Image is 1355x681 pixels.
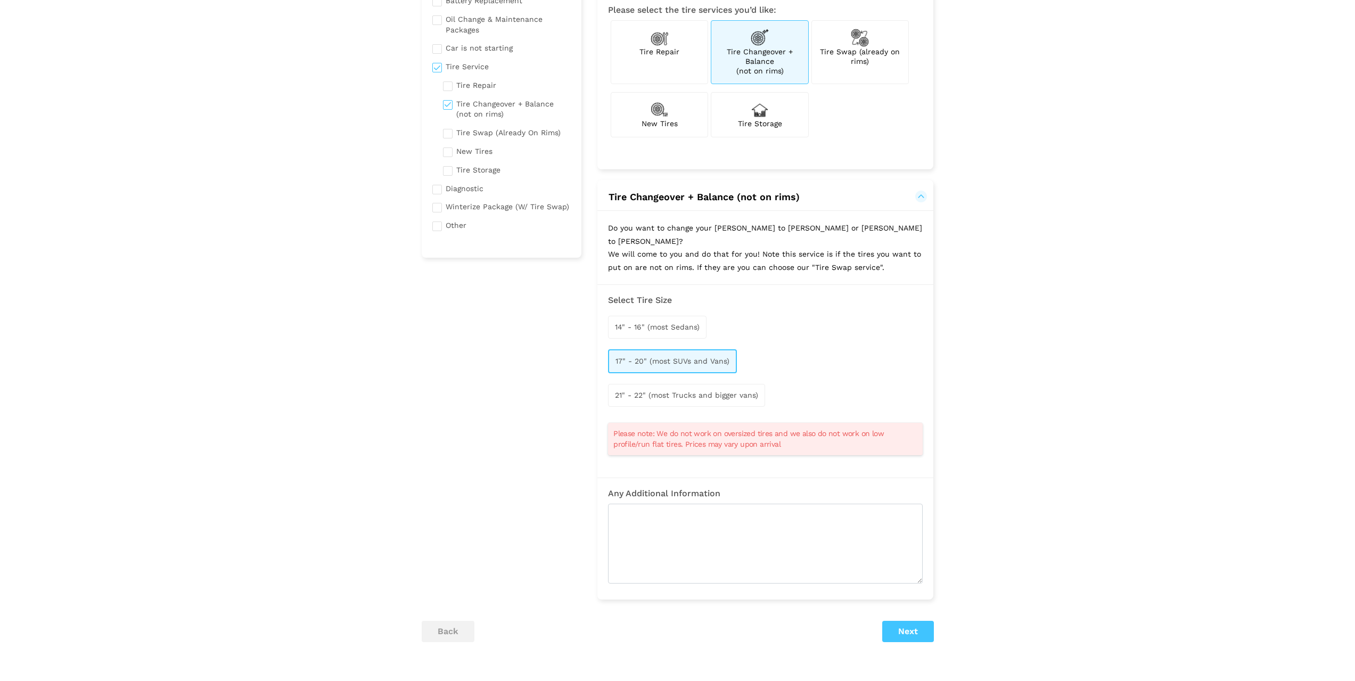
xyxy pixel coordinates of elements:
span: New Tires [642,119,678,128]
button: Tire Changeover + Balance (not on rims) [608,191,923,203]
span: Tire Repair [639,47,679,56]
h3: Any Additional Information [608,489,923,498]
span: Tire Storage [738,119,782,128]
h3: Please select the tire services you’d like: [608,5,923,15]
span: 17" - 20" (most SUVs and Vans) [615,357,729,365]
h3: Select Tire Size [608,296,923,305]
span: Tire Changeover + Balance (not on rims) [727,47,793,75]
span: 21" - 22" (most Trucks and bigger vans) [615,391,758,399]
span: Tire Swap (already on rims) [820,47,900,65]
span: Please note: We do not work on oversized tires and we also do not work on low profile/run flat ti... [613,428,904,449]
button: back [422,621,474,642]
span: Tire Changeover + Balance (not on rims) [609,191,800,202]
button: Next [882,621,934,642]
p: Do you want to change your [PERSON_NAME] to [PERSON_NAME] or [PERSON_NAME] to [PERSON_NAME]? We w... [597,211,933,284]
span: 14" - 16" (most Sedans) [615,323,700,331]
